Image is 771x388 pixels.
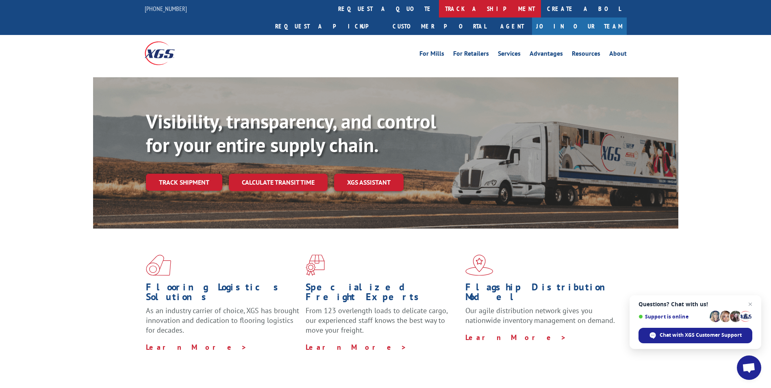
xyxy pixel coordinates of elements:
a: Advantages [530,50,563,59]
a: Resources [572,50,600,59]
img: xgs-icon-flagship-distribution-model-red [465,255,493,276]
a: Services [498,50,521,59]
h1: Flooring Logistics Solutions [146,282,300,306]
img: xgs-icon-focused-on-flooring-red [306,255,325,276]
a: [PHONE_NUMBER] [145,4,187,13]
a: Learn More > [465,333,567,342]
a: For Mills [419,50,444,59]
a: Request a pickup [269,17,387,35]
a: Agent [492,17,532,35]
p: From 123 overlength loads to delicate cargo, our experienced staff knows the best way to move you... [306,306,459,342]
a: About [609,50,627,59]
span: Chat with XGS Customer Support [639,328,752,343]
h1: Specialized Freight Experts [306,282,459,306]
span: Chat with XGS Customer Support [660,331,742,339]
a: Calculate transit time [229,174,328,191]
h1: Flagship Distribution Model [465,282,619,306]
span: Support is online [639,314,707,320]
b: Visibility, transparency, and control for your entire supply chain. [146,109,436,157]
a: XGS ASSISTANT [334,174,404,191]
span: Questions? Chat with us! [639,301,752,307]
img: xgs-icon-total-supply-chain-intelligence-red [146,255,171,276]
span: As an industry carrier of choice, XGS has brought innovation and dedication to flooring logistics... [146,306,299,335]
a: Open chat [737,355,761,380]
a: Learn More > [146,342,247,352]
span: Our agile distribution network gives you nationwide inventory management on demand. [465,306,615,325]
a: Customer Portal [387,17,492,35]
a: Track shipment [146,174,222,191]
a: Join Our Team [532,17,627,35]
a: Learn More > [306,342,407,352]
a: For Retailers [453,50,489,59]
